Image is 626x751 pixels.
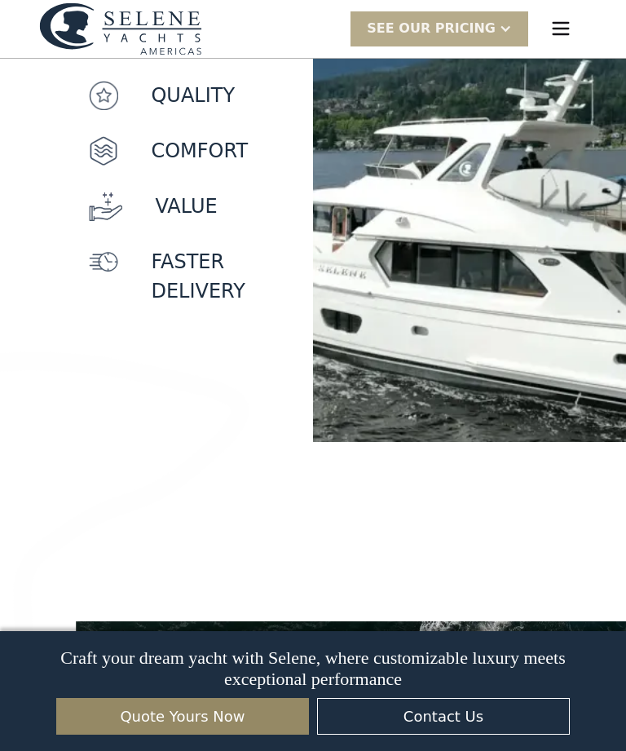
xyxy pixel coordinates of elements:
p: value [155,192,217,221]
img: logo [39,2,202,55]
img: icon [89,192,122,221]
p: quality [151,81,235,110]
a: Quote Yours Now [56,698,309,735]
img: icon [89,81,118,110]
p: Comfort [151,136,248,166]
p: faster delivery [151,247,324,306]
div: menu [535,2,587,55]
a: Contact Us [317,698,570,735]
div: SEE Our Pricing [367,19,496,38]
img: icon [89,247,118,276]
div: SEE Our Pricing [350,11,528,46]
a: home [39,2,202,55]
img: icon [89,136,118,166]
p: Craft your dream yacht with Selene, where customizable luxury meets exceptional performance [31,647,594,690]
